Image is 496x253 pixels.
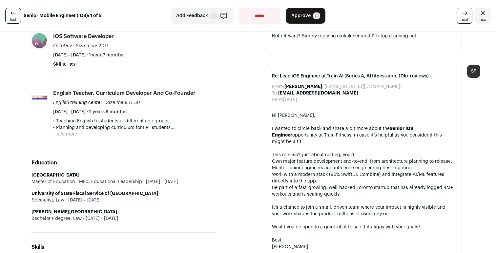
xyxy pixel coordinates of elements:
[272,224,454,230] div: Would you be open to a quick chat to see if it aligns with your goals?
[171,8,233,24] button: Add Feedback F
[283,96,297,103] dd: [DATE]
[475,8,491,24] a: Close
[32,33,47,48] img: 444d630833537ad272609b824ea1c9d735d9e07a65cb09276d70d73c8fd8faed.jpg
[53,44,72,48] span: OctoDev
[31,210,117,214] strong: [PERSON_NAME][GEOGRAPHIC_DATA]
[64,197,101,203] span: [DATE] - [DATE]
[272,243,454,250] div: [PERSON_NAME]
[272,33,454,39] div: Not relevant? Simply reply no or and I’ll stop reaching out.
[142,179,178,185] span: [DATE] - [DATE]
[68,61,78,68] li: iOS
[272,83,284,90] dt: From:
[53,131,77,137] button: ...see more
[291,12,311,19] span: Approve
[82,215,118,222] span: [DATE] - [DATE]
[467,65,480,78] div: SP
[211,12,217,19] span: F
[53,100,102,105] span: English training center
[461,17,468,22] span: next
[73,44,108,48] span: · Size then: 2-10
[31,243,216,251] h2: Skills
[31,197,216,203] div: Specialist, Law
[53,109,127,115] span: [DATE] - [DATE] · 2 years 9 months
[272,158,454,165] li: Own major feature development end-to-end, from architecture planning to release.
[272,171,454,184] li: Work with a modern stack (95% SwiftUI, Combine) and integrate AI/ML features directly into the app.
[103,100,140,105] span: · Size then: 11-50
[31,191,158,196] strong: University of State Fiscal Service of [GEOGRAPHIC_DATA]
[286,8,325,24] button: Approve A
[313,12,320,19] span: A
[272,112,454,119] div: Hi [PERSON_NAME],
[31,215,216,222] div: Bachelor's degree, Law
[284,84,322,89] b: [PERSON_NAME]
[457,8,472,24] a: next
[31,173,79,178] strong: [GEOGRAPHIC_DATA]
[53,52,123,58] span: [DATE] - [DATE] · 1 year 7 months
[31,179,216,185] div: Master of Education - MEd, Educational Leadership
[5,8,21,24] a: last
[272,96,283,103] dt: Sent:
[272,73,454,79] span: Re: Lead iOS Engineer at Train AI (Series A, AI fitness app, 10k+ reviews)
[32,90,47,105] img: cd469397b278d788415cb2b1d89c131a0b0dfbdacb6f2c362d97825ccf42d25d.jpg
[480,17,486,22] span: esc
[10,17,16,22] span: last
[53,61,66,68] span: Skills:
[31,159,216,167] h2: Education
[272,125,454,145] div: I wanted to circle back and share a bit more about the opportunity at Train Fitness, in case it’s...
[272,165,454,171] li: Mentor junior engineers and influence engineering best practices.
[278,91,358,95] b: [EMAIL_ADDRESS][DOMAIN_NAME]
[341,34,362,38] a: click here
[53,90,196,97] div: English teacher, curriculum developer and co-founder
[284,83,403,90] dd: <[EMAIL_ADDRESS][DOMAIN_NAME]>
[24,12,102,19] strong: Senior Mobile Engineer (iOS): 1 of 5
[272,90,278,96] dt: To:
[272,204,454,217] div: It’s a chance to join a small, driven team where your impact is highly visible and your work shap...
[272,237,454,243] div: Best,
[53,118,216,131] p: • Teaching English to students of different age groups. • Planning and developing curriculum for ...
[53,33,114,40] div: iOS Software Developer
[176,12,208,19] span: Add Feedback
[272,184,454,198] li: Be part of a fast-growing, well-backed Toronto startup that has already logged 4M+ workouts and i...
[272,152,454,158] div: This role isn’t just about coding, you’d:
